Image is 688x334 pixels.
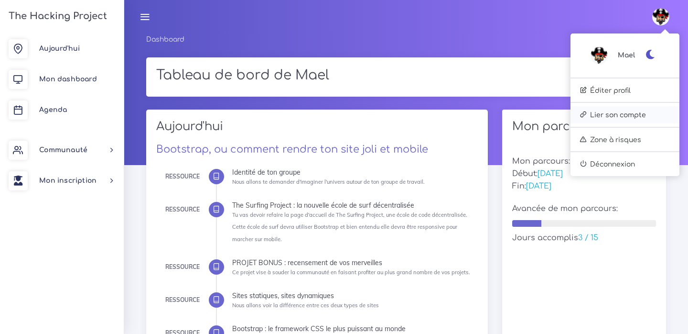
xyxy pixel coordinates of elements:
div: Ressource [165,262,200,272]
span: 3 / 15 [578,234,598,242]
a: Déconnexion [570,156,679,173]
small: Ce projet vise à souder la communauté en faisant profiter au plus grand nombre de vos projets. [232,269,470,276]
a: Zone à risques [570,131,679,148]
h2: Aujourd'hui [156,120,478,140]
span: Agenda [39,106,67,113]
span: [DATE] [526,182,551,190]
a: avatar Mael [591,47,635,64]
a: Bootstrap, ou comment rendre ton site joli et mobile [156,144,428,155]
h5: Mon parcours: [512,157,656,166]
h3: The Hacking Project [6,11,107,22]
span: Mon dashboard [39,76,97,83]
div: Identité de ton groupe [232,169,471,176]
span: Communauté [39,146,87,154]
a: Dashboard [146,36,184,43]
small: Nous allons te demander d'imaginer l'univers autour de ton groupe de travail. [232,178,425,185]
small: Tu vas devoir refaire la page d'accueil de The Surfing Project, une école de code décentralisée. ... [232,212,467,242]
div: Ressource [165,171,200,182]
div: Ressource [165,295,200,305]
h5: Début: [512,169,656,178]
a: Éditer profil [570,82,679,99]
span: Mon inscription [39,177,97,184]
h5: Jours accomplis [512,234,656,243]
small: Nous allons voir la différence entre ces deux types de sites [232,302,379,309]
div: Ressource [165,204,200,215]
div: Sites statiques, sites dynamiques [232,292,471,299]
a: Lier son compte [570,106,679,123]
div: The Surfing Project : la nouvelle école de surf décentralisée [232,202,471,209]
span: Aujourd'hui [39,45,80,52]
div: PROJET BONUS : recensement de vos merveilles [232,259,471,266]
h5: Avancée de mon parcours: [512,204,656,213]
img: avatar [591,47,608,64]
h2: Mon parcours [512,120,656,134]
h5: Fin: [512,182,656,191]
span: [DATE] [537,169,563,178]
span: Mael [618,50,635,61]
div: Bootstrap : le framework CSS le plus puissant au monde [232,325,471,332]
img: avatar [652,8,669,25]
h1: Tableau de bord de Mael [156,67,656,84]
